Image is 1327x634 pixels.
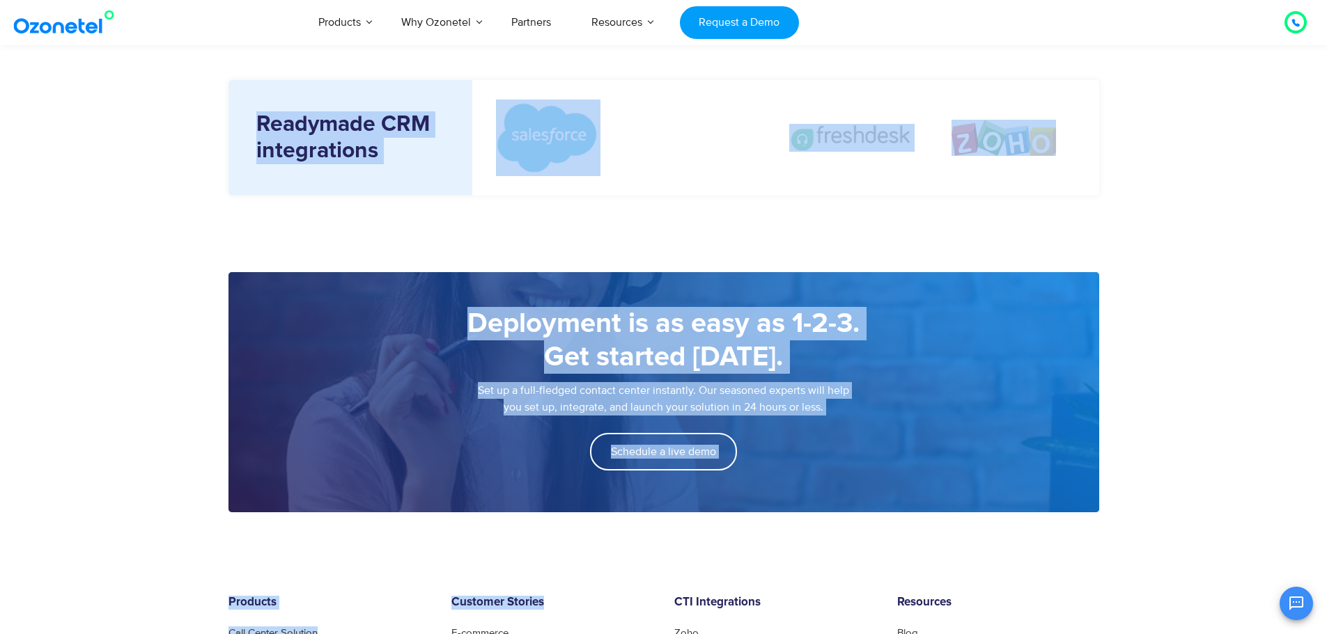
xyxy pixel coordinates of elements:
[674,596,876,610] h6: CTI Integrations
[897,596,1099,610] h6: Resources
[256,382,1071,415] p: Set up a full-fledged contact center instantly. Our seasoned experts will help you set up, integr...
[1280,587,1313,620] button: Open chat
[256,111,451,165] h5: Readymade CRM integrations
[680,6,799,39] a: Request a Demo
[611,446,716,457] span: Schedule a live demo
[590,433,737,470] a: Schedule a live demo
[256,307,1071,374] h5: Deployment is as easy as 1-2-3. Get started [DATE].
[228,596,430,610] h6: Products
[451,596,653,610] h6: Customer Stories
